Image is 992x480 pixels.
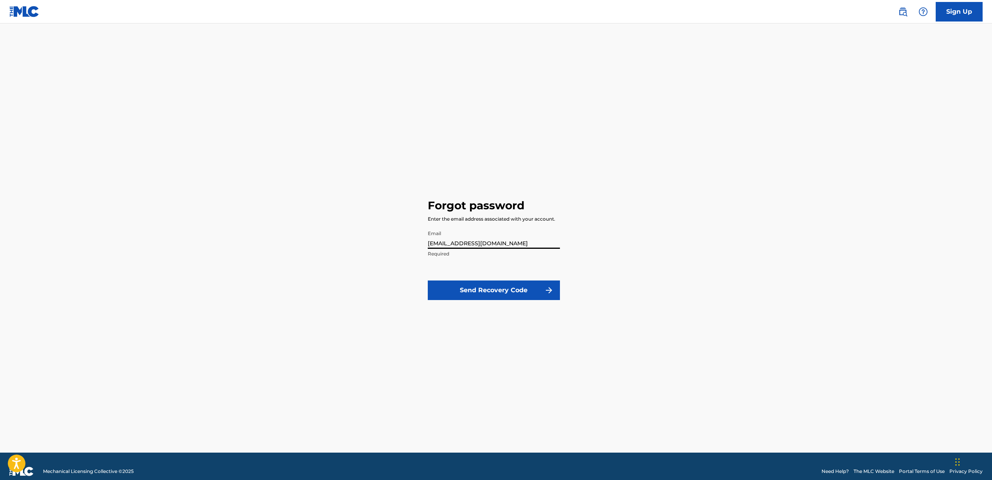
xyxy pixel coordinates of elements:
div: Drag [955,450,960,474]
p: Required [428,250,560,257]
a: Public Search [895,4,911,20]
span: Mechanical Licensing Collective © 2025 [43,468,134,475]
a: Sign Up [936,2,983,22]
div: Enter the email address associated with your account. [428,216,555,223]
img: MLC Logo [9,6,39,17]
img: search [898,7,908,16]
a: Portal Terms of Use [899,468,945,475]
img: f7272a7cc735f4ea7f67.svg [544,286,554,295]
img: help [918,7,928,16]
h3: Forgot password [428,199,524,212]
a: Privacy Policy [949,468,983,475]
a: The MLC Website [854,468,894,475]
iframe: Chat Widget [953,442,992,480]
button: Send Recovery Code [428,280,560,300]
img: logo [9,467,34,476]
div: Help [915,4,931,20]
a: Need Help? [822,468,849,475]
